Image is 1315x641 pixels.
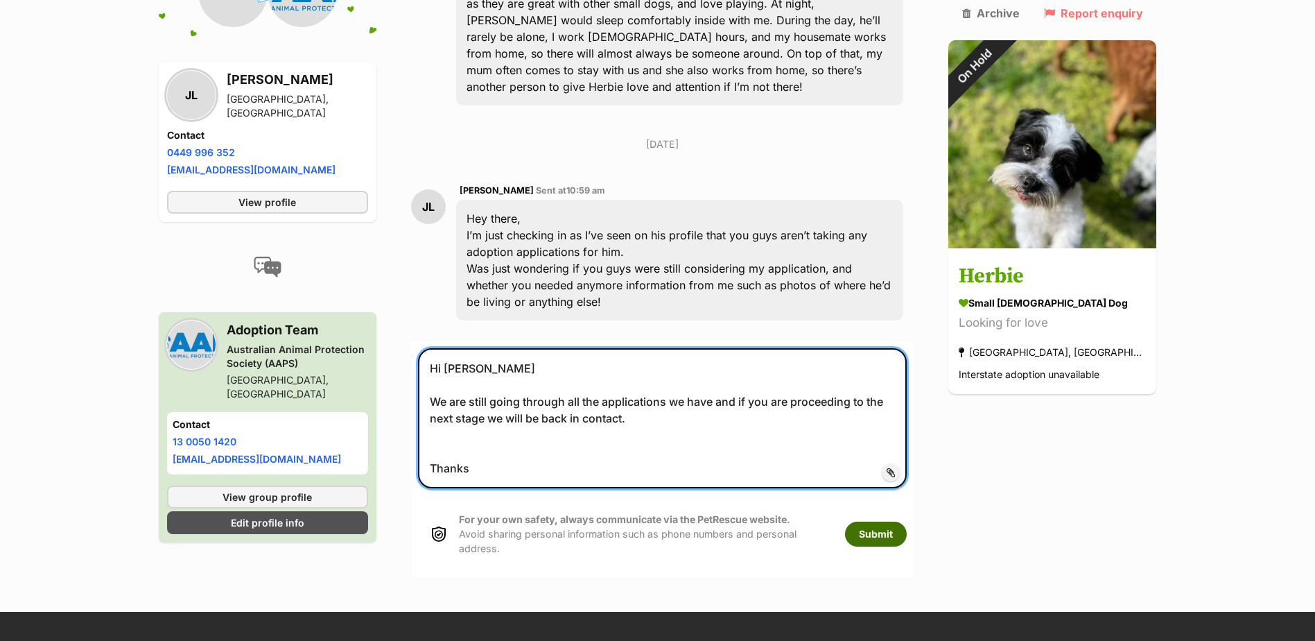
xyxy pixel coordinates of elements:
div: [GEOGRAPHIC_DATA], [GEOGRAPHIC_DATA] [227,92,368,120]
a: [EMAIL_ADDRESS][DOMAIN_NAME] [167,164,336,176]
a: Edit profile info [167,511,368,534]
a: On Hold [948,237,1156,251]
span: Edit profile info [231,515,304,530]
h4: Contact [173,418,363,431]
img: Australian Animal Protection Society (AAPS) profile pic [167,320,216,369]
span: View profile [238,195,296,210]
a: View group profile [167,486,368,508]
div: [GEOGRAPHIC_DATA], [GEOGRAPHIC_DATA] [959,343,1146,362]
a: [EMAIL_ADDRESS][DOMAIN_NAME] [173,453,341,465]
h3: Herbie [959,262,1146,293]
h3: Adoption Team [227,320,368,340]
span: Sent at [536,185,605,196]
strong: For your own safety, always communicate via the PetRescue website. [459,513,790,525]
button: Submit [845,522,907,547]
a: 13 0050 1420 [173,436,236,447]
a: 0449 996 352 [167,146,235,158]
span: [PERSON_NAME] [460,185,534,196]
h4: Contact [167,128,368,142]
div: JL [411,189,446,224]
div: On Hold [930,22,1020,112]
div: Looking for love [959,314,1146,333]
span: 10:59 am [566,185,605,196]
div: small [DEMOGRAPHIC_DATA] Dog [959,296,1146,311]
div: JL [167,71,216,119]
a: View profile [167,191,368,214]
div: [GEOGRAPHIC_DATA], [GEOGRAPHIC_DATA] [227,373,368,401]
div: Australian Animal Protection Society (AAPS) [227,343,368,370]
img: conversation-icon-4a6f8262b818ee0b60e3300018af0b2d0b884aa5de6e9bcb8d3d4eeb1a70a7c4.svg [254,257,281,277]
h3: [PERSON_NAME] [227,70,368,89]
p: Avoid sharing personal information such as phone numbers and personal address. [459,512,831,556]
span: Interstate adoption unavailable [959,369,1099,381]
a: Report enquiry [1044,7,1143,19]
p: [DATE] [411,137,914,151]
a: Archive [962,7,1020,19]
img: Herbie [948,40,1156,248]
span: View group profile [223,490,312,504]
div: Hey there, I’m just checking in as I’ve seen on his profile that you guys aren’t taking any adopt... [456,200,904,320]
a: Herbie small [DEMOGRAPHIC_DATA] Dog Looking for love [GEOGRAPHIC_DATA], [GEOGRAPHIC_DATA] Interst... [948,251,1156,395]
